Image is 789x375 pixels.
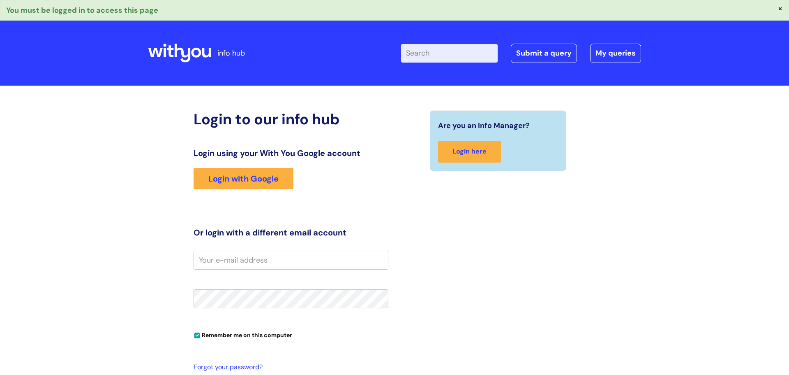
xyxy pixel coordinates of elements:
[217,47,245,60] p: info hub
[194,330,292,339] label: Remember me on this computer
[194,228,388,238] h3: Or login with a different email account
[194,333,200,338] input: Remember me on this computer
[194,110,388,128] h2: Login to our info hub
[590,44,641,63] a: My queries
[194,168,293,189] a: Login with Google
[194,328,388,341] div: You can uncheck this option if you're logging in from a shared device
[511,44,577,63] a: Submit a query
[401,44,498,62] input: Search
[778,5,783,12] button: ×
[438,141,501,163] a: Login here
[194,361,384,373] a: Forgot your password?
[194,251,388,270] input: Your e-mail address
[438,119,530,132] span: Are you an Info Manager?
[194,148,388,158] h3: Login using your With You Google account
